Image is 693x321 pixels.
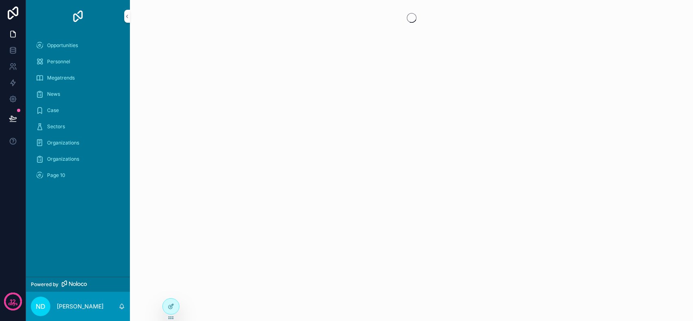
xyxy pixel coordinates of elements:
[26,32,130,193] div: scrollable content
[47,107,59,114] span: Case
[31,281,58,288] span: Powered by
[47,123,65,130] span: Sectors
[31,168,125,183] a: Page 10
[71,10,84,23] img: App logo
[8,301,18,307] p: days
[31,38,125,53] a: Opportunities
[31,87,125,101] a: News
[47,91,60,97] span: News
[47,156,79,162] span: Organizations
[31,119,125,134] a: Sectors
[26,277,130,292] a: Powered by
[47,75,75,81] span: Megatrends
[47,172,65,179] span: Page 10
[47,42,78,49] span: Opportunities
[31,152,125,166] a: Organizations
[31,71,125,85] a: Megatrends
[47,140,79,146] span: Organizations
[36,302,45,311] span: ND
[47,58,70,65] span: Personnel
[31,54,125,69] a: Personnel
[57,302,104,310] p: [PERSON_NAME]
[10,297,16,306] p: 12
[31,136,125,150] a: Organizations
[31,103,125,118] a: Case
